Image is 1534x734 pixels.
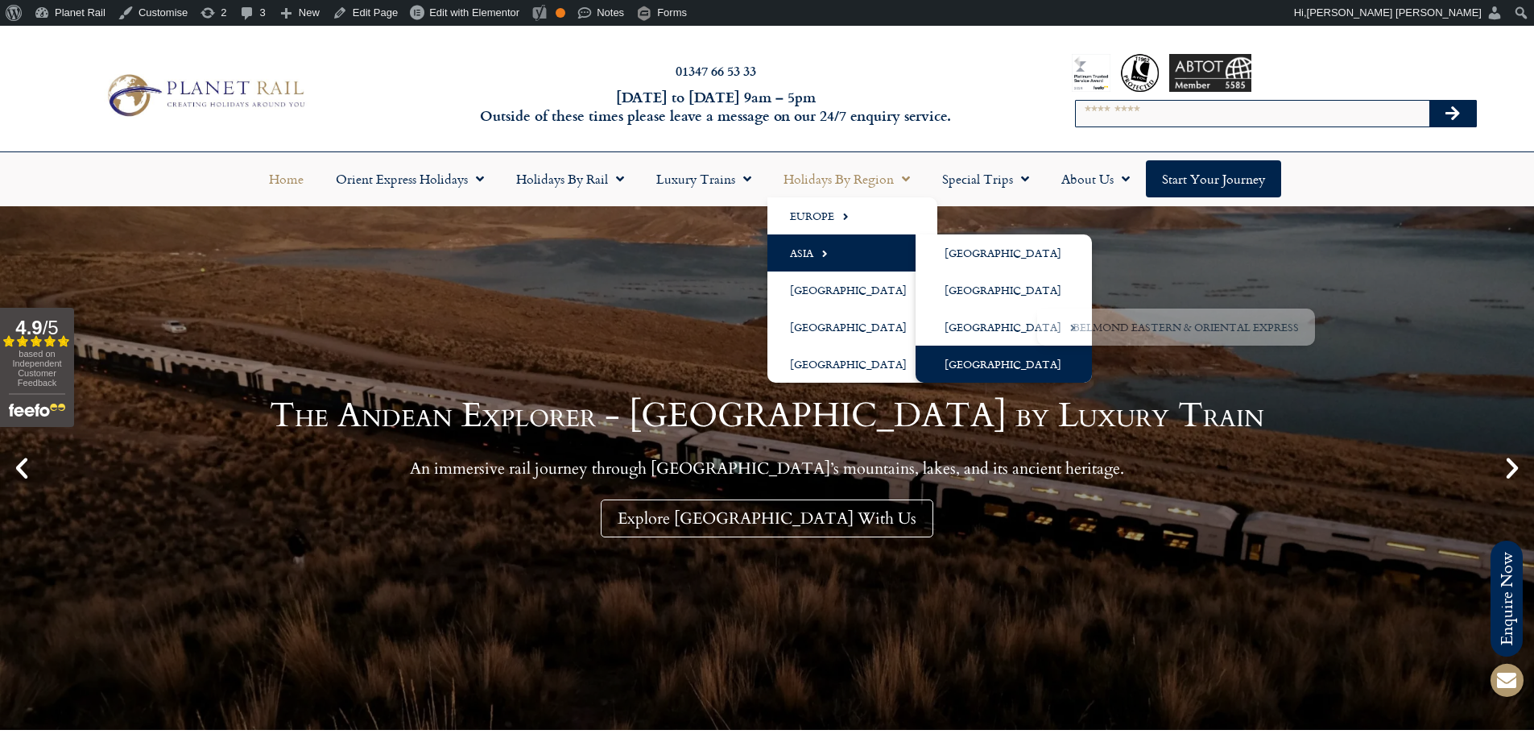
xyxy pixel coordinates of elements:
[556,8,565,18] div: OK
[1429,101,1476,126] button: Search
[1037,309,1315,346] a: Belmond Eastern & Oriental Express
[767,160,926,197] a: Holidays by Region
[767,197,937,234] a: Europe
[253,160,320,197] a: Home
[767,346,937,383] a: [GEOGRAPHIC_DATA]
[8,454,35,482] div: Previous slide
[270,399,1264,433] h1: The Andean Explorer - [GEOGRAPHIC_DATA] by Luxury Train
[1045,160,1146,197] a: About Us
[1499,454,1526,482] div: Next slide
[413,88,1019,126] h6: [DATE] to [DATE] 9am – 5pm Outside of these times please leave a message on our 24/7 enquiry serv...
[767,309,937,346] a: [GEOGRAPHIC_DATA]
[916,272,1092,309] a: [GEOGRAPHIC_DATA]
[320,160,500,197] a: Orient Express Holidays
[926,160,1045,197] a: Special Trips
[601,500,933,537] a: Explore [GEOGRAPHIC_DATA] With Us
[1146,160,1281,197] a: Start your Journey
[270,458,1264,479] p: An immersive rail journey through [GEOGRAPHIC_DATA]’s mountains, lakes, and its ancient heritage.
[767,234,937,272] a: Asia
[429,6,519,19] span: Edit with Elementor
[1037,309,1315,346] ul: [GEOGRAPHIC_DATA]
[916,309,1092,346] a: [GEOGRAPHIC_DATA]
[676,61,756,80] a: 01347 66 53 33
[916,234,1092,272] a: [GEOGRAPHIC_DATA]
[916,346,1092,383] a: [GEOGRAPHIC_DATA]
[767,272,937,309] a: [GEOGRAPHIC_DATA]
[500,160,640,197] a: Holidays by Rail
[916,234,1092,383] ul: Asia
[640,160,767,197] a: Luxury Trains
[8,160,1526,197] nav: Menu
[99,69,310,121] img: Planet Rail Train Holidays Logo
[1307,6,1482,19] span: [PERSON_NAME] [PERSON_NAME]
